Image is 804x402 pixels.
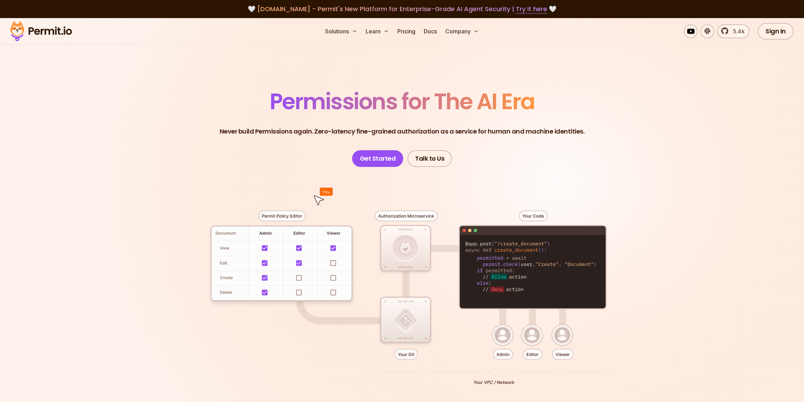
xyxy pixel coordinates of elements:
span: Permissions for The AI Era [270,86,535,117]
p: Never build Permissions again. Zero-latency fine-grained authorization as a service for human and... [220,127,585,136]
a: Pricing [395,24,418,38]
img: Permit logo [7,19,75,43]
button: Company [442,24,482,38]
a: Get Started [352,150,404,167]
button: Solutions [322,24,360,38]
a: Docs [421,24,440,38]
a: 5.4k [717,24,749,38]
span: 5.4k [729,27,745,35]
div: 🤍 🤍 [17,4,787,14]
button: Learn [363,24,392,38]
a: Try it here [516,5,547,14]
span: [DOMAIN_NAME] - Permit's New Platform for Enterprise-Grade AI Agent Security | [257,5,547,13]
a: Sign In [758,23,794,40]
a: Talk to Us [407,150,452,167]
